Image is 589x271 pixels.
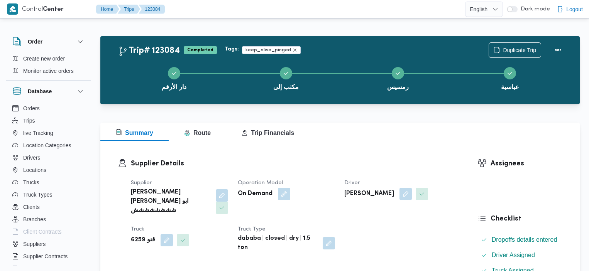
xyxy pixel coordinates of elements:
button: Truck Types [9,189,88,201]
span: Monitor active orders [23,66,74,76]
span: Branches [23,215,46,224]
button: Clients [9,201,88,213]
button: Trips [118,5,140,14]
button: Database [12,87,85,96]
span: دار الأرقم [162,82,186,92]
span: Summary [116,130,153,136]
button: Home [96,5,119,14]
span: Suppliers [23,239,46,249]
h3: Database [28,87,52,96]
span: Trip Financials [242,130,294,136]
button: Remove trip tag [293,48,297,52]
button: Locations [9,164,88,176]
span: Clients [23,202,40,212]
iframe: chat widget [8,240,32,263]
button: Dropoffs details entered [478,234,562,246]
button: Branches [9,213,88,226]
span: Route [184,130,211,136]
button: Client Contracts [9,226,88,238]
button: live Tracking [9,127,88,139]
span: Completed [184,46,217,54]
span: Trips [23,116,35,125]
span: مكتب إلى [273,82,298,92]
div: Order [6,52,91,80]
button: Driver Assigned [478,249,562,261]
h3: Supplier Details [131,158,442,169]
button: Supplier Contracts [9,250,88,263]
span: Trucks [23,178,39,187]
span: Duplicate Trip [503,45,536,55]
span: رمسيس [387,82,409,92]
span: Location Categories [23,141,71,150]
button: Duplicate Trip [489,42,541,58]
span: Driver Assigned [492,252,535,258]
span: Orders [23,104,40,113]
button: Create new order [9,52,88,65]
svg: Step 1 is complete [171,70,177,76]
span: Truck [131,227,144,232]
span: Locations [23,165,46,175]
b: Center [43,7,64,12]
button: عباسية [454,58,566,98]
span: Driver [344,180,360,185]
svg: Step 3 is complete [395,70,401,76]
button: Suppliers [9,238,88,250]
svg: Step 2 is complete [283,70,289,76]
span: Driver Assigned [492,251,535,260]
span: Drivers [23,153,40,162]
button: Location Categories [9,139,88,151]
div: Database [6,102,91,269]
b: [PERSON_NAME] [PERSON_NAME] ابو شششششششش [131,188,210,215]
span: Dropoffs details entered [492,236,557,243]
span: Supplier Contracts [23,252,68,261]
span: Dark mode [518,6,550,12]
b: Completed [187,48,213,52]
button: Order [12,37,85,46]
b: قنو 6259 [131,236,155,245]
span: Create new order [23,54,65,63]
b: dababa | closed | dry | 1.5 ton [238,234,318,252]
span: Logout [566,5,583,14]
button: Trucks [9,176,88,189]
h3: Order [28,37,42,46]
span: Supplier [131,180,152,185]
button: Drivers [9,151,88,164]
button: Monitor active orders [9,65,88,77]
button: رمسيس [342,58,454,98]
b: [PERSON_NAME] [344,189,394,199]
h3: Assignees [491,158,562,169]
span: keep_alive_pinged [242,46,301,54]
span: keep_alive_pinged [245,47,291,54]
span: live Tracking [23,128,53,138]
svg: Step 4 is complete [507,70,513,76]
span: Client Contracts [23,227,62,236]
h3: Checklist [491,214,562,224]
button: Trips [9,114,88,127]
span: Truck Types [23,190,52,199]
button: Actions [550,42,566,58]
button: Orders [9,102,88,114]
button: 123084 [139,5,165,14]
b: On Demand [238,189,272,199]
h2: Trip# 123084 [118,46,180,56]
img: X8yXhbKr1z7QwAAAABJRU5ErkJggg== [7,3,18,15]
button: دار الأرقم [118,58,230,98]
b: Tags: [225,46,239,52]
span: عباسية [501,82,519,92]
button: مكتب إلى [230,58,342,98]
button: Logout [554,2,586,17]
span: Operation Model [238,180,283,185]
span: Truck Type [238,227,266,232]
span: Dropoffs details entered [492,235,557,244]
